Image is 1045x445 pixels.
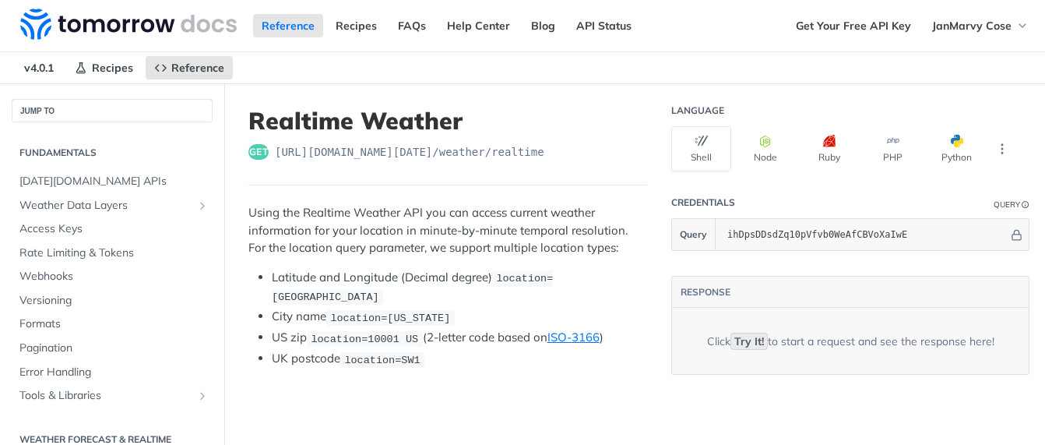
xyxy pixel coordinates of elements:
li: Latitude and Longitude (Decimal degree) [272,269,647,305]
img: Tomorrow.io Weather API Docs [20,9,237,40]
svg: More ellipsis [995,142,1009,156]
span: Pagination [19,341,209,356]
code: location=[US_STATE] [326,310,455,326]
span: Webhooks [19,269,209,284]
a: Versioning [12,289,213,313]
button: JUMP TO [12,99,213,122]
span: Recipes [92,61,133,75]
button: Show subpages for Tools & Libraries [196,390,209,402]
div: Query [994,199,1020,210]
span: v4.0.1 [16,56,62,79]
div: Credentials [671,196,735,209]
span: JanMarvy Cose [932,19,1012,33]
li: UK postcode [272,350,647,368]
span: Versioning [19,293,209,309]
a: API Status [568,14,640,37]
button: More Languages [990,137,1014,161]
div: QueryInformation [994,199,1029,210]
i: Information [1022,201,1029,209]
span: Query [680,228,707,242]
p: Using the Realtime Weather API you can access current weather information for your location in mi... [248,204,647,257]
div: Language [671,104,724,117]
code: location=SW1 [340,352,424,368]
span: https://api.tomorrow.io/v4/weather/realtime [275,144,544,160]
code: Try It! [730,333,768,350]
button: Hide [1008,227,1025,242]
a: Error Handling [12,361,213,384]
button: Show subpages for Weather Data Layers [196,200,209,212]
span: [DATE][DOMAIN_NAME] APIs [19,174,209,189]
a: Tools & LibrariesShow subpages for Tools & Libraries [12,384,213,408]
div: Click to start a request and see the response here! [707,334,994,349]
span: Tools & Libraries [19,388,192,404]
span: Rate Limiting & Tokens [19,245,209,261]
span: Weather Data Layers [19,198,192,214]
li: US zip (2-letter code based on ) [272,329,647,347]
span: Access Keys [19,221,209,237]
button: RESPONSE [680,284,731,300]
a: Recipes [66,56,142,79]
a: [DATE][DOMAIN_NAME] APIs [12,170,213,193]
a: Reference [146,56,233,79]
button: JanMarvy Cose [924,14,1037,37]
h2: Fundamentals [12,146,213,160]
code: location=10001 US [307,331,423,347]
a: Webhooks [12,265,213,288]
h1: Realtime Weather [248,107,647,135]
a: ISO-3166 [547,330,600,344]
a: Blog [522,14,564,37]
input: apikey [720,219,1008,250]
li: City name [272,308,647,326]
span: get [248,144,269,160]
span: Reference [171,61,224,75]
span: Formats [19,316,209,332]
button: Query [672,219,716,250]
a: Weather Data LayersShow subpages for Weather Data Layers [12,194,213,217]
code: location=[GEOGRAPHIC_DATA] [272,270,553,305]
a: Help Center [438,14,519,37]
a: Access Keys [12,217,213,241]
a: Reference [253,14,323,37]
a: Pagination [12,337,213,360]
a: Formats [12,313,213,336]
button: Node [735,126,795,171]
a: FAQs [389,14,435,37]
button: PHP [863,126,923,171]
a: Recipes [327,14,385,37]
a: Get Your Free API Key [787,14,920,37]
button: Shell [671,126,731,171]
button: Ruby [799,126,859,171]
a: Rate Limiting & Tokens [12,242,213,265]
button: Python [927,126,987,171]
span: Error Handling [19,365,209,380]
